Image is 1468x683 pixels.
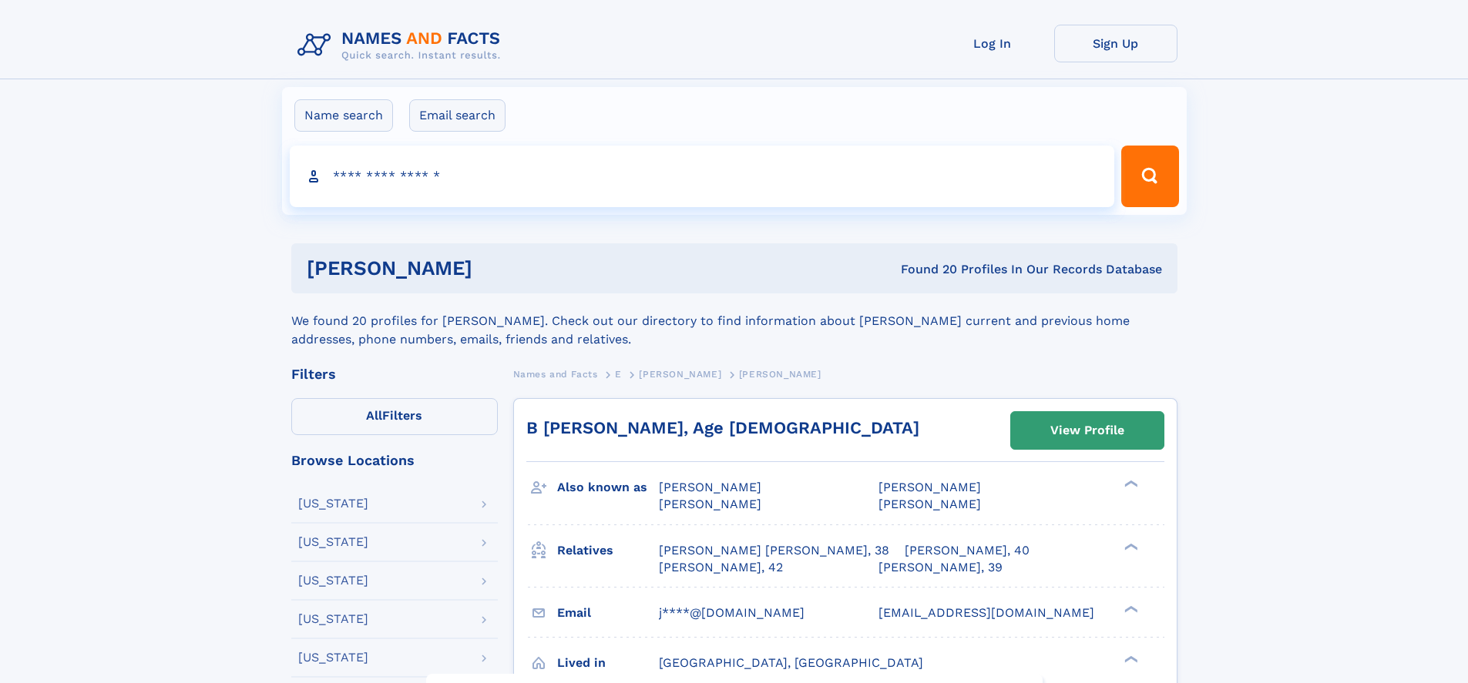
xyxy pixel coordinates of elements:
a: Sign Up [1054,25,1177,62]
label: Email search [409,99,506,132]
div: Browse Locations [291,454,498,467]
label: Filters [291,398,498,435]
img: Logo Names and Facts [291,25,513,66]
div: We found 20 profiles for [PERSON_NAME]. Check out our directory to find information about [PERSON... [291,293,1177,349]
div: ❯ [1120,654,1139,664]
span: [PERSON_NAME] [739,369,821,380]
a: Log In [931,25,1054,62]
span: E [615,369,622,380]
span: [EMAIL_ADDRESS][DOMAIN_NAME] [878,605,1094,620]
div: [US_STATE] [298,613,368,625]
span: [PERSON_NAME] [659,497,761,511]
h3: Email [557,600,659,626]
span: [PERSON_NAME] [639,369,721,380]
div: ❯ [1120,604,1139,614]
label: Name search [294,99,393,132]
div: [US_STATE] [298,651,368,664]
h3: Also known as [557,474,659,501]
input: search input [290,146,1115,207]
div: Filters [291,367,498,381]
div: [US_STATE] [298,574,368,587]
a: [PERSON_NAME] [PERSON_NAME], 38 [659,542,889,559]
div: [US_STATE] [298,536,368,548]
span: [PERSON_NAME] [878,480,981,494]
div: ❯ [1120,541,1139,551]
span: [PERSON_NAME] [878,497,981,511]
span: All [366,408,382,423]
div: View Profile [1050,413,1124,448]
div: [US_STATE] [298,497,368,510]
a: Names and Facts [513,364,598,383]
a: [PERSON_NAME], 39 [878,559,1003,576]
h3: Lived in [557,650,659,676]
h3: Relatives [557,537,659,564]
div: Found 20 Profiles In Our Records Database [687,261,1162,278]
div: ❯ [1120,479,1139,489]
a: B [PERSON_NAME], Age [DEMOGRAPHIC_DATA] [526,418,919,437]
a: View Profile [1011,412,1164,449]
a: [PERSON_NAME], 42 [659,559,783,576]
span: [GEOGRAPHIC_DATA], [GEOGRAPHIC_DATA] [659,655,923,670]
button: Search Button [1121,146,1178,207]
h1: [PERSON_NAME] [307,259,687,278]
a: E [615,364,622,383]
a: [PERSON_NAME] [639,364,721,383]
span: [PERSON_NAME] [659,480,761,494]
a: [PERSON_NAME], 40 [905,542,1030,559]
